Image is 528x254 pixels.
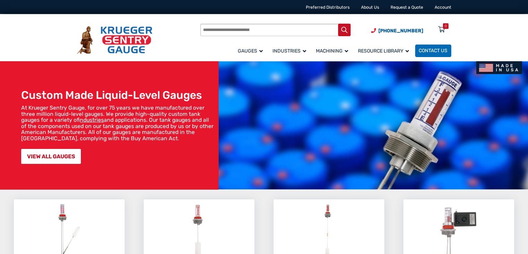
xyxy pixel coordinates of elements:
[354,43,415,58] a: Resource Library
[269,43,312,58] a: Industries
[445,23,447,29] div: 0
[273,48,306,54] span: Industries
[312,43,354,58] a: Machining
[476,61,522,74] img: Made In USA
[391,5,423,10] a: Request a Quote
[361,5,379,10] a: About Us
[21,105,216,141] p: At Krueger Sentry Gauge, for over 75 years we have manufactured over three million liquid-level g...
[371,27,423,34] a: Phone Number (920) 434-8860
[77,26,152,54] img: Krueger Sentry Gauge
[419,48,447,54] span: Contact Us
[21,149,81,164] a: VIEW ALL GAUGES
[238,48,263,54] span: Gauges
[435,5,451,10] a: Account
[219,61,528,190] img: bg_hero_bannerksentry
[234,43,269,58] a: Gauges
[306,5,350,10] a: Preferred Distributors
[316,48,348,54] span: Machining
[21,89,216,102] h1: Custom Made Liquid-Level Gauges
[415,45,451,57] a: Contact Us
[80,117,104,123] a: industries
[378,28,423,34] span: [PHONE_NUMBER]
[358,48,409,54] span: Resource Library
